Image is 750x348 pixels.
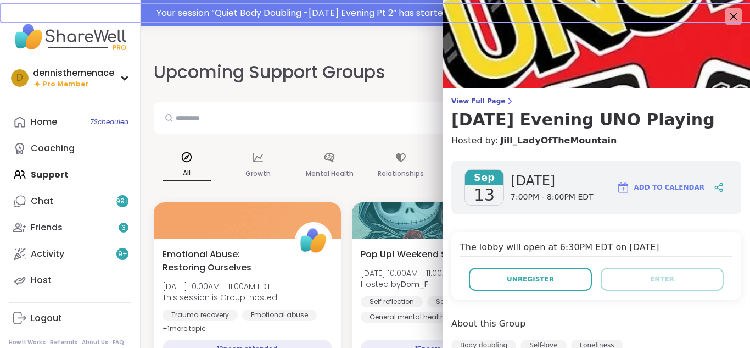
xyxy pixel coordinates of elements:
a: FAQ [113,339,124,346]
div: Coaching [31,142,75,154]
span: Unregister [507,274,554,284]
div: Logout [31,312,62,324]
a: Jill_LadyOfTheMountain [500,134,617,147]
span: 7:00PM - 8:00PM EDT [511,192,594,203]
span: View Full Page [451,97,741,106]
span: Pro Member [43,80,88,89]
a: Coaching [9,135,131,162]
span: 9 + [118,250,127,259]
span: 13 [474,185,495,205]
a: Referrals [50,339,77,346]
span: Enter [650,274,674,284]
button: Enter [601,268,724,291]
div: Host [31,274,52,286]
span: This session is Group-hosted [163,292,277,303]
img: ShareWell [296,224,331,258]
p: Mental Health [306,167,354,180]
p: Relationships [378,167,424,180]
a: Host [9,267,131,294]
a: Home7Scheduled [9,109,131,135]
h4: Hosted by: [451,134,741,147]
div: Home [31,116,57,128]
span: Sep [465,170,503,185]
span: 99 + [116,197,130,206]
p: All [163,167,211,181]
b: Dom_F [401,279,428,290]
span: Hosted by [361,279,469,290]
span: Add to Calendar [634,183,704,192]
a: About Us [82,339,108,346]
div: Self reflection [361,296,423,307]
div: Trauma recovery [163,310,238,321]
span: [DATE] 10:00AM - 11:00AM EDT [163,281,277,292]
a: View Full Page[DATE] Evening UNO Playing [451,97,741,130]
img: ShareWell Logomark [617,181,630,194]
button: Add to Calendar [612,174,709,201]
span: [DATE] [511,172,594,190]
div: dennisthemenace [33,67,114,79]
span: Emotional Abuse: Restoring Ourselves [163,248,283,274]
a: How It Works [9,339,46,346]
h2: Upcoming Support Groups [154,60,394,85]
span: d [16,71,23,85]
a: Chat99+ [9,188,131,214]
div: Self-care [427,296,476,307]
div: General mental health [361,312,454,323]
div: Friends [31,222,63,234]
button: Unregister [469,268,592,291]
span: 3 [122,223,126,233]
div: Chat [31,195,53,207]
h4: About this Group [451,317,525,330]
span: [DATE] 10:00AM - 11:00AM EDT [361,268,469,279]
span: Pop Up! Weekend Session! [361,248,478,261]
h3: [DATE] Evening UNO Playing [451,110,741,130]
div: Emotional abuse [242,310,317,321]
span: 7 Scheduled [90,118,128,126]
a: Activity9+ [9,241,131,267]
div: Activity [31,248,64,260]
iframe: Spotlight [389,66,398,75]
a: Friends3 [9,214,131,241]
img: ShareWell Nav Logo [9,18,131,56]
p: Growth [245,167,271,180]
iframe: Spotlight [120,143,129,152]
h4: The lobby will open at 6:30PM EDT on [DATE] [460,241,732,257]
a: Logout [9,305,131,332]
